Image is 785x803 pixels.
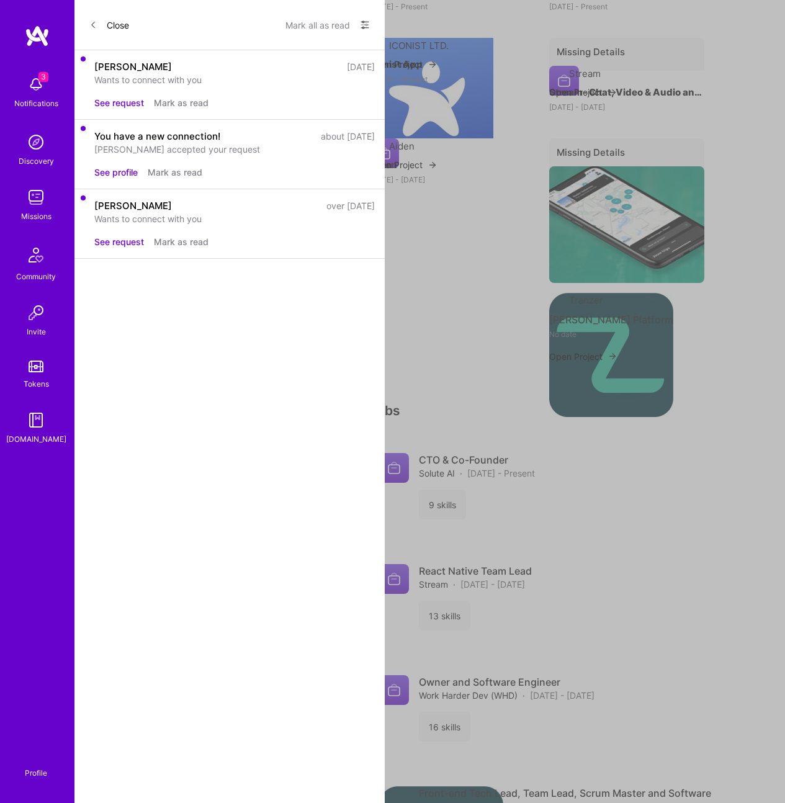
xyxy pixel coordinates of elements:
div: Invite [27,325,46,338]
div: [PERSON_NAME] accepted your request [94,143,375,156]
div: Tokens [24,377,49,390]
img: logo [25,25,50,47]
div: You have a new connection! [94,130,220,143]
div: Wants to connect with you [94,212,375,225]
img: Invite [24,300,48,325]
div: Community [16,270,56,283]
button: Mark all as read [285,15,350,35]
span: 3 [38,72,48,82]
div: Notifications [14,97,58,110]
img: tokens [29,361,43,372]
button: See profile [94,166,138,179]
div: [PERSON_NAME] [94,199,172,212]
img: Community [21,240,51,270]
div: Discovery [19,155,54,168]
button: Mark as read [148,166,202,179]
div: over [DATE] [326,199,375,212]
img: guide book [24,408,48,433]
button: See request [94,235,144,248]
div: [DATE] [347,60,375,73]
img: bell [24,72,48,97]
button: Mark as read [154,96,209,109]
button: See request [94,96,144,109]
div: Wants to connect with you [94,73,375,86]
div: Missions [21,210,52,223]
button: Close [89,15,129,35]
div: Profile [25,766,47,778]
div: about [DATE] [321,130,375,143]
div: [PERSON_NAME] [94,60,172,73]
img: teamwork [24,185,48,210]
div: [DOMAIN_NAME] [6,433,66,446]
button: Mark as read [154,235,209,248]
img: discovery [24,130,48,155]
